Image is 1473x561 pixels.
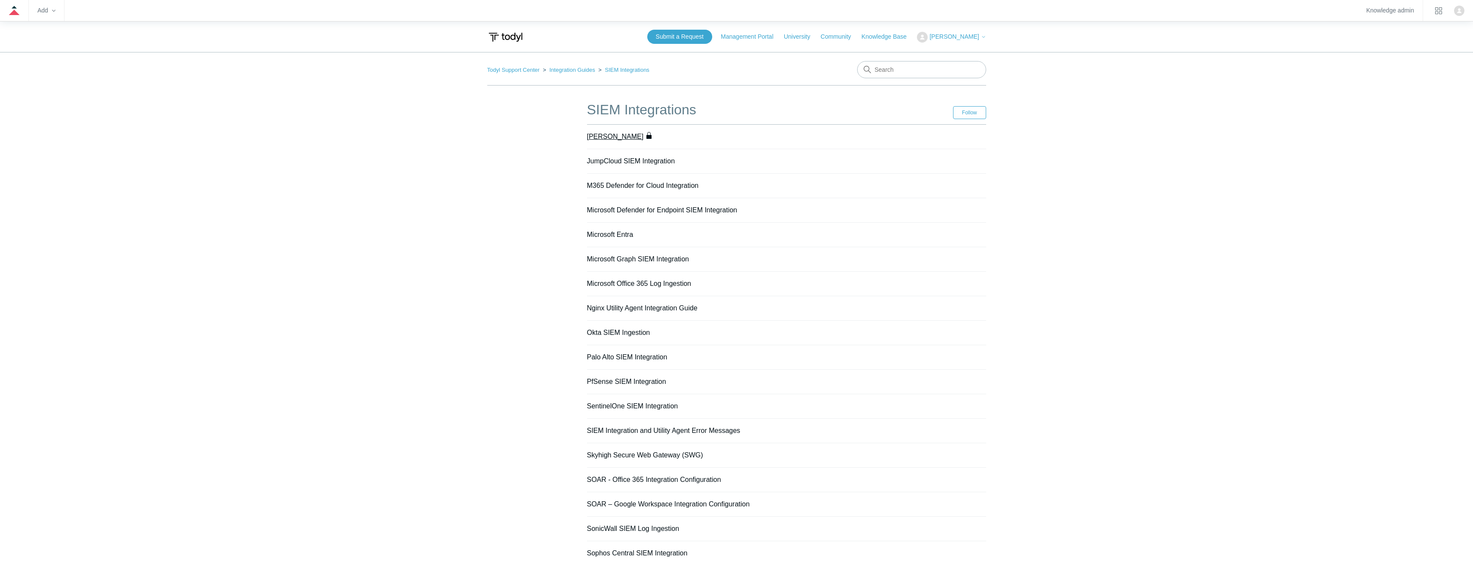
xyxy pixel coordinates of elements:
zd-hc-trigger: Click your profile icon to open the profile menu [1454,6,1464,16]
button: Follow Section [953,106,986,119]
a: University [784,32,818,41]
h1: SIEM Integrations [587,99,953,120]
a: SOAR - Office 365 Integration Configuration [587,476,721,483]
a: Microsoft Graph SIEM Integration [587,255,689,263]
a: SOAR – Google Workspace Integration Configuration [587,500,750,508]
a: Knowledge Base [861,32,915,41]
a: Submit a Request [647,30,712,44]
a: Palo Alto SIEM Integration [587,353,667,361]
svg: Only visible to agents and admins [646,132,652,139]
a: Microsoft Entra [587,231,633,238]
span: [PERSON_NAME] [929,33,979,40]
zd-hc-trigger: Add [37,8,55,13]
a: Management Portal [721,32,782,41]
a: Integration Guides [549,67,595,73]
a: SentinelOne SIEM Integration [587,402,678,410]
a: SonicWall SIEM Log Ingestion [587,525,680,532]
a: JumpCloud SIEM Integration [587,157,675,165]
img: user avatar [1454,6,1464,16]
a: Okta SIEM Ingestion [587,329,650,336]
input: Search [857,61,986,78]
img: Todyl Support Center Help Center home page [487,29,524,45]
button: [PERSON_NAME] [917,32,986,43]
a: SIEM Integration and Utility Agent Error Messages [587,427,741,434]
a: Skyhigh Secure Web Gateway (SWG) [587,451,703,459]
a: [PERSON_NAME] [587,133,644,140]
a: Microsoft Office 365 Log Ingestion [587,280,692,287]
a: SIEM Integrations [605,67,649,73]
li: SIEM Integrations [597,67,649,73]
a: Nginx Utility Agent Integration Guide [587,304,698,312]
li: Integration Guides [541,67,597,73]
a: Community [821,32,860,41]
li: Todyl Support Center [487,67,541,73]
a: Sophos Central SIEM Integration [587,549,688,557]
a: Todyl Support Center [487,67,540,73]
a: M365 Defender for Cloud Integration [587,182,699,189]
a: Microsoft Defender for Endpoint SIEM Integration [587,206,738,214]
a: PfSense SIEM Integration [587,378,666,385]
a: Knowledge admin [1366,8,1414,13]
